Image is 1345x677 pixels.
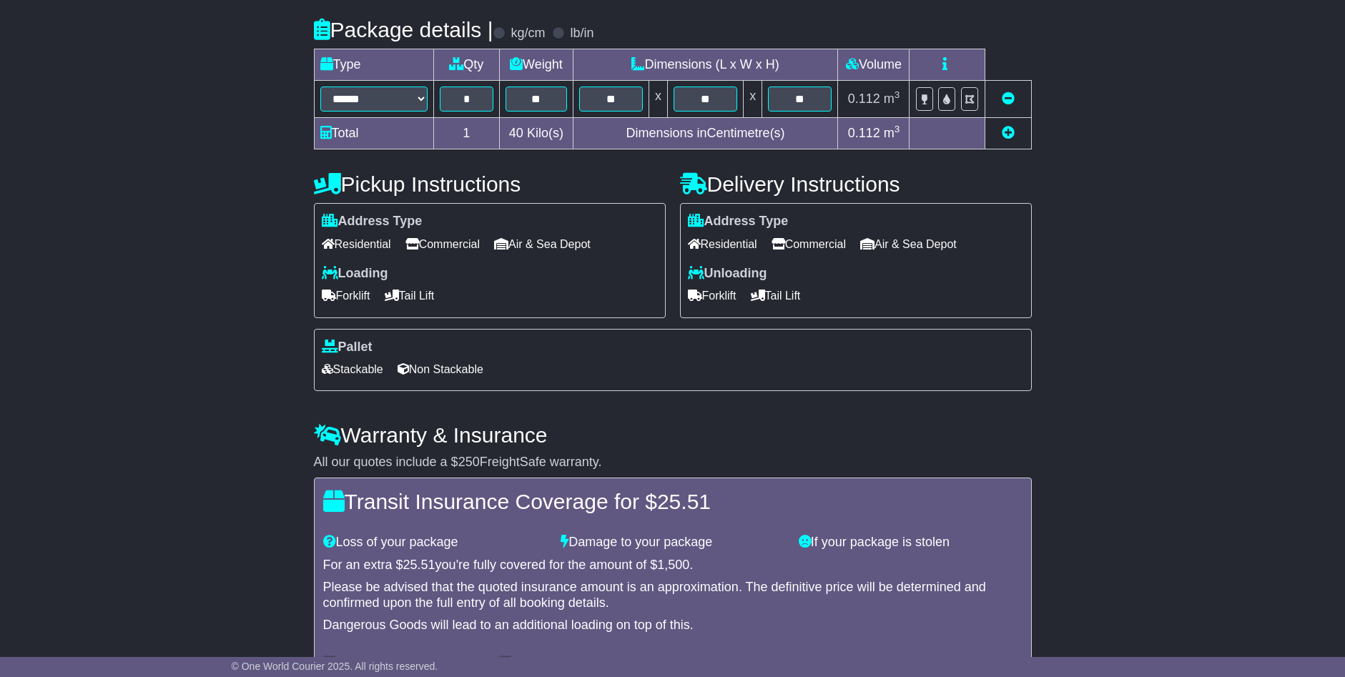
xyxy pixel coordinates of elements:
[1002,92,1015,106] a: Remove this item
[511,26,545,41] label: kg/cm
[323,490,1023,513] h4: Transit Insurance Coverage for $
[322,233,391,255] span: Residential
[314,18,493,41] h4: Package details |
[314,118,433,149] td: Total
[341,655,485,671] label: Yes, add insurance cover
[751,285,801,307] span: Tail Lift
[314,172,666,196] h4: Pickup Instructions
[1002,126,1015,140] a: Add new item
[884,92,900,106] span: m
[323,558,1023,573] div: For an extra $ you're fully covered for the amount of $ .
[688,214,789,229] label: Address Type
[314,423,1032,447] h4: Warranty & Insurance
[509,126,523,140] span: 40
[772,233,846,255] span: Commercial
[680,172,1032,196] h4: Delivery Instructions
[322,340,373,355] label: Pallet
[433,118,500,149] td: 1
[232,661,438,672] span: © One World Courier 2025. All rights reserved.
[688,266,767,282] label: Unloading
[322,358,383,380] span: Stackable
[573,118,838,149] td: Dimensions in Centimetre(s)
[573,49,838,81] td: Dimensions (L x W x H)
[884,126,900,140] span: m
[403,558,435,572] span: 25.51
[323,580,1023,611] div: Please be advised that the quoted insurance amount is an approximation. The definitive price will...
[570,26,593,41] label: lb/in
[657,558,689,572] span: 1,500
[314,49,433,81] td: Type
[517,655,749,671] label: No, I'm happy with the included warranty
[316,535,554,550] div: Loss of your package
[838,49,910,81] td: Volume
[895,89,900,100] sup: 3
[860,233,957,255] span: Air & Sea Depot
[322,266,388,282] label: Loading
[688,285,736,307] span: Forklift
[398,358,483,380] span: Non Stackable
[744,81,762,118] td: x
[433,49,500,81] td: Qty
[848,92,880,106] span: 0.112
[385,285,435,307] span: Tail Lift
[314,455,1032,470] div: All our quotes include a $ FreightSafe warranty.
[494,233,591,255] span: Air & Sea Depot
[688,233,757,255] span: Residential
[895,124,900,134] sup: 3
[649,81,667,118] td: x
[322,214,423,229] label: Address Type
[657,490,711,513] span: 25.51
[500,118,573,149] td: Kilo(s)
[792,535,1030,550] div: If your package is stolen
[458,455,480,469] span: 250
[553,535,792,550] div: Damage to your package
[848,126,880,140] span: 0.112
[322,285,370,307] span: Forklift
[323,618,1023,633] div: Dangerous Goods will lead to an additional loading on top of this.
[405,233,480,255] span: Commercial
[500,49,573,81] td: Weight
